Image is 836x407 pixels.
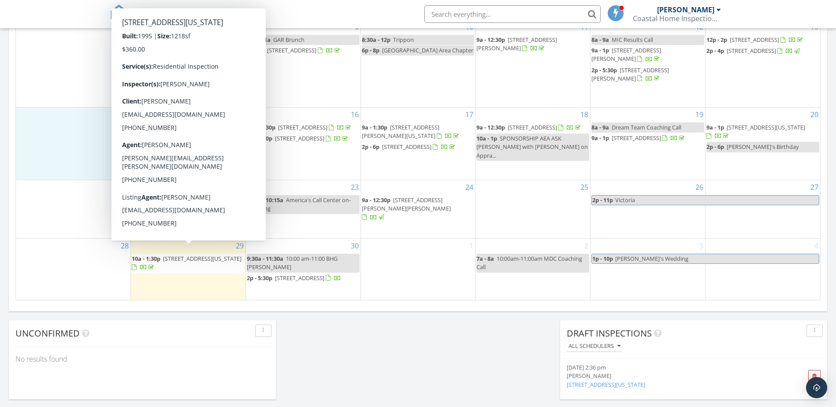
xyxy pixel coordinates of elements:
a: 12p - 2p [STREET_ADDRESS] [706,36,804,44]
a: Go to September 14, 2025 [119,107,130,122]
span: [STREET_ADDRESS][PERSON_NAME][US_STATE] [362,123,439,140]
td: Go to September 28, 2025 [16,239,131,300]
span: 10:00 am-11:00 BHG [PERSON_NAME] [247,255,338,271]
a: 9a - 12:30p [STREET_ADDRESS][PERSON_NAME] [132,123,212,140]
span: 9a - 12:30p [362,196,390,204]
a: Go to September 26, 2025 [694,180,705,194]
td: Go to September 9, 2025 [245,20,360,107]
a: 9a - 12:30p [STREET_ADDRESS] [476,122,589,133]
td: Go to September 19, 2025 [591,107,706,180]
a: 9a - 12:30p [STREET_ADDRESS] [476,123,582,131]
span: [PERSON_NAME]'s Wedding [615,255,688,263]
td: Go to October 4, 2025 [705,239,820,300]
span: Unconfirmed [15,327,80,339]
a: Go to September 30, 2025 [349,239,360,253]
a: Go to September 27, 2025 [809,180,820,194]
span: 9a - 1p [591,46,609,54]
td: Go to October 3, 2025 [591,239,706,300]
span: [STREET_ADDRESS] [727,47,776,55]
a: 9a - 1p [STREET_ADDRESS][PERSON_NAME] [591,45,704,64]
a: Go to September 19, 2025 [694,107,705,122]
a: 2p - 5:30p [STREET_ADDRESS] [247,133,360,144]
td: Go to September 15, 2025 [131,107,246,180]
span: [STREET_ADDRESS][PERSON_NAME] [476,36,557,52]
span: 6p - 8p [362,46,379,54]
span: 2p - 5:30p [591,66,617,74]
span: 8:30a - 12p [362,36,390,44]
td: Go to September 30, 2025 [245,239,360,300]
div: [DATE] 2:36 pm [567,363,778,372]
a: 9a - 12:30p [STREET_ADDRESS][PERSON_NAME] [476,35,589,54]
a: 2p - 5:30p [STREET_ADDRESS][PERSON_NAME] [591,66,669,82]
a: 9a - 12:30p [STREET_ADDRESS][PERSON_NAME][PERSON_NAME] [362,195,475,223]
a: 2p - 7p [STREET_ADDRESS] [247,46,342,54]
td: Go to September 24, 2025 [360,180,476,239]
span: 1p - 10p [592,254,613,263]
span: [STREET_ADDRESS] [275,274,324,282]
a: [STREET_ADDRESS][US_STATE] [567,381,645,388]
span: 2p - 4p [706,47,724,55]
td: Go to September 10, 2025 [360,20,476,107]
a: 9a - 1p [STREET_ADDRESS][US_STATE] [706,123,805,140]
img: The Best Home Inspection Software - Spectora [110,4,129,24]
span: 2p - 5:30p [247,134,272,142]
a: 2p - 4p [STREET_ADDRESS] [706,46,819,56]
td: Go to September 18, 2025 [476,107,591,180]
a: Go to September 18, 2025 [579,107,590,122]
span: [STREET_ADDRESS] [160,196,209,204]
a: [DATE] 2:36 pm [PERSON_NAME] [STREET_ADDRESS][US_STATE] [567,363,778,389]
a: Go to September 23, 2025 [349,180,360,194]
span: America's Call Center on-Boarding [247,196,351,212]
span: 9a - 12:30p [476,123,505,131]
a: Go to October 2, 2025 [583,239,590,253]
span: 9:30a - 11:30a [247,255,283,263]
span: [STREET_ADDRESS] [275,134,324,142]
span: 10a - 1p [476,134,497,142]
span: 2p - 6p [706,143,724,151]
span: 9a - 12:30p [247,123,275,131]
span: [STREET_ADDRESS][PERSON_NAME] [591,66,669,82]
a: 9a - 1p [STREET_ADDRESS] [591,133,704,144]
td: Go to September 21, 2025 [16,180,131,239]
span: MIC Results Call [612,36,653,44]
button: All schedulers [567,340,622,352]
span: Dream Team Coaching Call [612,123,681,131]
a: 10a - 1:30p [STREET_ADDRESS][US_STATE] [132,254,245,273]
span: [STREET_ADDRESS][PERSON_NAME] [132,123,212,140]
td: Go to September 17, 2025 [360,107,476,180]
a: Go to September 24, 2025 [464,180,475,194]
a: Go to September 21, 2025 [119,180,130,194]
a: 2p - 5:30p [STREET_ADDRESS] [132,195,245,206]
span: 9a - 1:30p [362,123,387,131]
span: GAR Brunch [273,36,305,44]
span: [STREET_ADDRESS] [382,143,431,151]
a: 9a - 1:30p [STREET_ADDRESS][PERSON_NAME][US_STATE] [362,123,461,140]
td: Go to September 14, 2025 [16,107,131,180]
a: 9a - 1p [STREET_ADDRESS][US_STATE] [706,122,819,141]
div: Coastal Home Inspections-TX [633,14,721,23]
a: Go to September 22, 2025 [234,180,245,194]
a: Go to September 17, 2025 [464,107,475,122]
div: [PERSON_NAME] [657,5,714,14]
span: 2p - 11p [592,196,613,205]
span: 9:15a - 10:15a [247,196,283,204]
span: 2p - 5:30p [247,274,272,282]
span: 9a - 1p [591,134,609,142]
div: No results found [9,347,276,371]
a: 2p - 7p [STREET_ADDRESS] [247,45,360,56]
a: 2p - 4p [STREET_ADDRESS] [706,47,801,55]
td: Go to September 12, 2025 [591,20,706,107]
a: 9a - 1p [STREET_ADDRESS][PERSON_NAME] [591,46,661,63]
a: Go to October 3, 2025 [698,239,705,253]
span: 9a - 12:30p [476,36,505,44]
span: 9a - 1p [706,123,724,131]
span: [STREET_ADDRESS][PERSON_NAME][PERSON_NAME] [362,196,451,212]
span: [STREET_ADDRESS][US_STATE] [163,255,242,263]
a: Go to September 16, 2025 [349,107,360,122]
a: 9a - 1p [STREET_ADDRESS] [591,134,686,142]
span: 8a - 9a [591,36,609,44]
a: 9a - 12:30p [STREET_ADDRESS] [247,123,353,131]
span: [STREET_ADDRESS] [278,123,327,131]
td: Go to October 1, 2025 [360,239,476,300]
td: Go to September 26, 2025 [591,180,706,239]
